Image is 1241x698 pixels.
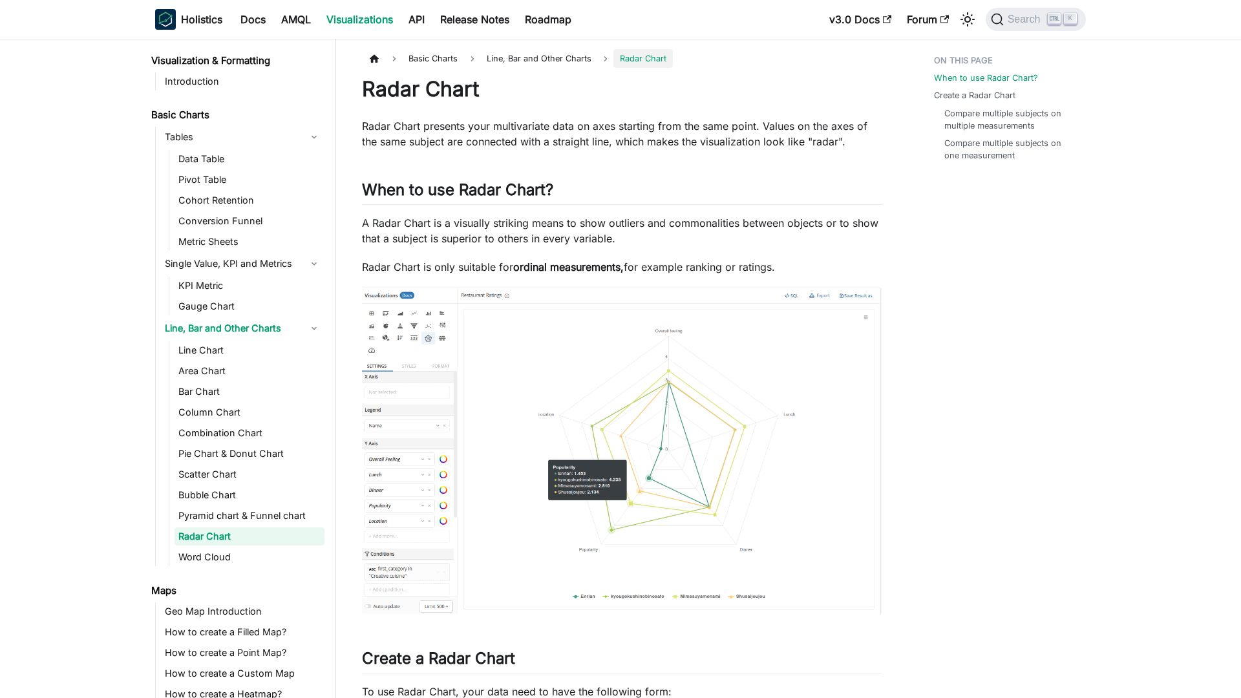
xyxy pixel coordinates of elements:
[613,49,673,68] span: Radar Chart
[934,89,1015,101] a: Create a Radar Chart
[175,362,324,380] a: Area Chart
[175,233,324,251] a: Metric Sheets
[233,9,273,30] a: Docs
[957,9,978,30] button: Switch between dark and light mode (currently light mode)
[142,39,336,698] nav: Docs sidebar
[161,253,324,274] a: Single Value, KPI and Metrics
[362,180,882,205] h2: When to use Radar Chart?
[480,49,598,68] span: Line, Bar and Other Charts
[319,9,401,30] a: Visualizations
[175,150,324,168] a: Data Table
[161,72,324,90] a: Introduction
[175,424,324,442] a: Combination Chart
[175,297,324,315] a: Gauge Chart
[944,137,1073,162] a: Compare multiple subjects on one measurement
[161,644,324,662] a: How to create a Point Map?
[175,171,324,189] a: Pivot Table
[362,215,882,246] p: A Radar Chart is a visually striking means to show outliers and commonalities between objects or ...
[155,9,176,30] img: Holistics
[161,318,324,339] a: Line, Bar and Other Charts
[362,649,882,673] h2: Create a Radar Chart
[181,12,222,27] b: Holistics
[822,9,899,30] a: v3.0 Docs
[175,548,324,566] a: Word Cloud
[175,383,324,401] a: Bar Chart
[175,191,324,209] a: Cohort Retention
[402,49,464,68] span: Basic Charts
[175,212,324,230] a: Conversion Funnel
[1004,14,1048,25] span: Search
[161,127,324,147] a: Tables
[155,9,222,30] a: HolisticsHolistics
[362,76,882,102] h1: Radar Chart
[986,8,1086,31] button: Search (Ctrl+K)
[175,507,324,525] a: Pyramid chart & Funnel chart
[147,582,324,600] a: Maps
[161,664,324,682] a: How to create a Custom Map
[273,9,319,30] a: AMQL
[175,465,324,483] a: Scatter Chart
[175,403,324,421] a: Column Chart
[517,9,579,30] a: Roadmap
[362,118,882,149] p: Radar Chart presents your multivariate data on axes starting from the same point. Values on the a...
[934,72,1038,84] a: When to use Radar Chart?
[362,49,882,68] nav: Breadcrumbs
[175,445,324,463] a: Pie Chart & Donut Chart
[401,9,432,30] a: API
[175,486,324,504] a: Bubble Chart
[899,9,957,30] a: Forum
[1064,13,1077,25] kbd: K
[147,52,324,70] a: Visualization & Formatting
[513,260,624,273] strong: ordinal measurements,
[147,106,324,124] a: Basic Charts
[362,259,882,275] p: Radar Chart is only suitable for for example ranking or ratings.
[944,107,1073,132] a: Compare multiple subjects on multiple measurements
[175,277,324,295] a: KPI Metric
[175,341,324,359] a: Line Chart
[175,527,324,545] a: Radar Chart
[161,623,324,641] a: How to create a Filled Map?
[432,9,517,30] a: Release Notes
[362,49,387,68] a: Home page
[161,602,324,620] a: Geo Map Introduction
